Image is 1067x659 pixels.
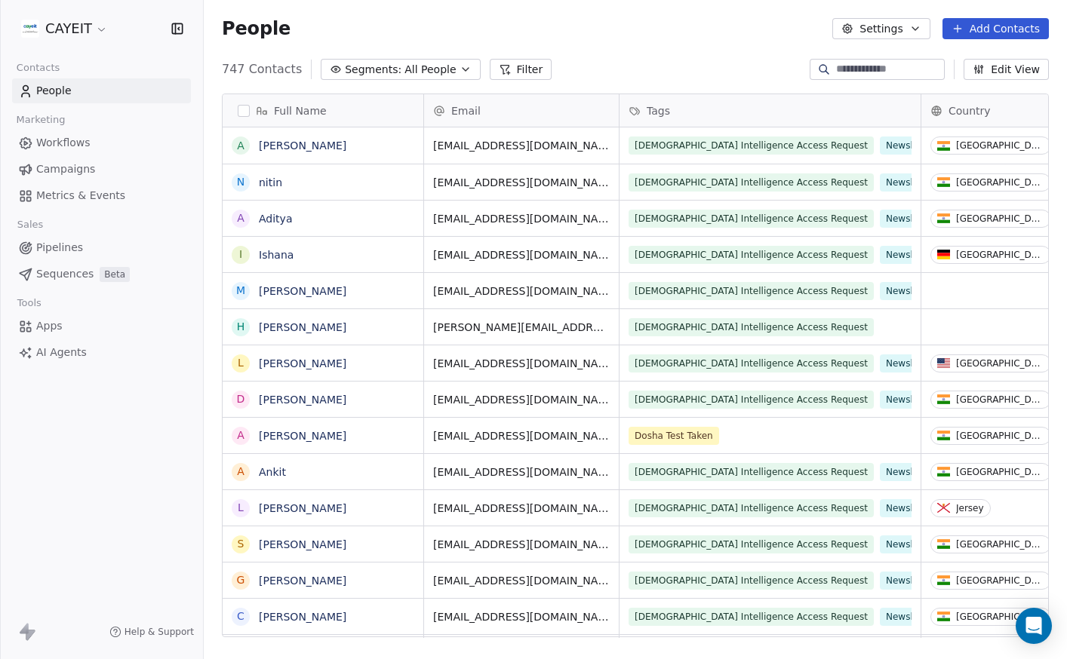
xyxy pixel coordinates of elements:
span: Sales [11,213,50,236]
div: A [237,210,244,226]
div: [GEOGRAPHIC_DATA] [956,250,1044,260]
span: Newsletter [880,608,941,626]
span: [DEMOGRAPHIC_DATA] Intelligence Access Request [629,391,874,409]
span: [EMAIL_ADDRESS][DOMAIN_NAME] [433,609,610,624]
span: [DEMOGRAPHIC_DATA] Intelligence Access Request [629,572,874,590]
a: Apps [12,314,191,339]
span: [DEMOGRAPHIC_DATA] Intelligence Access Request [629,136,874,155]
span: People [222,17,291,40]
span: [EMAIL_ADDRESS][DOMAIN_NAME] [433,464,610,480]
span: Segments: [345,62,401,78]
span: [DEMOGRAPHIC_DATA] Intelligence Access Request [629,535,874,553]
span: Full Name [274,103,327,118]
a: [PERSON_NAME] [259,357,346,369]
a: Campaigns [12,157,191,182]
button: Filter [490,59,552,80]
a: AI Agents [12,340,191,365]
div: Tags [620,94,921,127]
button: Edit View [964,59,1049,80]
span: Newsletter [880,535,941,553]
button: Add Contacts [942,18,1049,39]
span: Newsletter [880,210,941,228]
span: Pipelines [36,240,83,256]
span: [EMAIL_ADDRESS][DOMAIN_NAME] [433,247,610,262]
div: l [238,500,244,516]
a: [PERSON_NAME] [259,321,346,333]
a: nitin [259,176,282,189]
div: [GEOGRAPHIC_DATA] [956,394,1044,405]
span: Beta [100,267,130,282]
span: [EMAIL_ADDRESS][DOMAIN_NAME] [433,284,610,299]
span: Newsletter [880,246,941,264]
span: Newsletter [880,136,941,155]
span: Email [451,103,481,118]
div: n [237,174,244,190]
span: Workflows [36,135,91,151]
span: Newsletter [880,282,941,300]
div: G [237,572,245,588]
span: Newsletter [880,572,941,590]
span: People [36,83,72,99]
span: Marketing [10,109,72,131]
span: Newsletter [880,499,941,517]
span: Country [949,103,991,118]
span: Dosha Test Taken [629,427,719,445]
div: L [238,355,244,371]
span: Campaigns [36,161,95,177]
div: D [237,391,245,407]
div: [GEOGRAPHIC_DATA] [956,431,1044,441]
span: 747 Contacts [222,60,302,78]
span: [DEMOGRAPHIC_DATA] Intelligence Access Request [629,354,874,372]
div: Jersey [956,503,984,513]
span: Metrics & Events [36,188,125,204]
a: [PERSON_NAME] [259,394,346,406]
span: [DEMOGRAPHIC_DATA] Intelligence Access Request [629,318,874,336]
span: [DEMOGRAPHIC_DATA] Intelligence Access Request [629,463,874,481]
a: [PERSON_NAME] [259,502,346,514]
span: [DEMOGRAPHIC_DATA] Intelligence Access Request [629,282,874,300]
div: H [237,319,245,335]
div: A [237,428,244,443]
div: I [239,247,242,262]
a: [PERSON_NAME] [259,611,346,623]
a: Workflows [12,130,191,155]
span: Newsletter [880,173,941,192]
span: [EMAIL_ADDRESS][DOMAIN_NAME] [433,211,610,226]
div: C [237,608,244,624]
span: [EMAIL_ADDRESS][DOMAIN_NAME] [433,501,610,516]
a: [PERSON_NAME] [259,139,346,152]
a: [PERSON_NAME] [259,538,346,550]
div: Country [921,94,1060,127]
a: Ishana [259,249,294,261]
div: S [238,536,244,552]
span: Newsletter [880,391,941,409]
div: Open Intercom Messenger [1016,608,1052,644]
span: Tools [11,292,48,314]
div: Full Name [223,94,423,127]
span: [EMAIL_ADDRESS][DOMAIN_NAME] [433,537,610,552]
span: [DEMOGRAPHIC_DATA] Intelligence Access Request [629,173,874,192]
span: [DEMOGRAPHIC_DATA] Intelligence Access Request [629,499,874,517]
div: [GEOGRAPHIC_DATA] [956,611,1044,622]
a: Help & Support [109,626,194,638]
span: [PERSON_NAME][EMAIL_ADDRESS][DOMAIN_NAME] [433,320,610,335]
span: [EMAIL_ADDRESS][DOMAIN_NAME] [433,356,610,371]
div: Email [424,94,619,127]
span: Sequences [36,266,94,282]
span: Newsletter [880,463,941,481]
button: CAYEIT [18,16,111,41]
span: Contacts [10,57,66,79]
a: Aditya [259,213,292,225]
div: [GEOGRAPHIC_DATA] [956,539,1044,550]
span: Help & Support [125,626,194,638]
span: [EMAIL_ADDRESS][DOMAIN_NAME] [433,175,610,190]
span: All People [404,62,456,78]
a: SequencesBeta [12,262,191,287]
div: [GEOGRAPHIC_DATA] [956,213,1044,224]
a: Metrics & Events [12,183,191,208]
span: [EMAIL_ADDRESS][DOMAIN_NAME] [433,573,610,588]
span: Newsletter [880,354,941,372]
span: [EMAIL_ADDRESS][DOMAIN_NAME] [433,392,610,407]
a: Ankit [259,466,286,478]
button: Settings [832,18,930,39]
